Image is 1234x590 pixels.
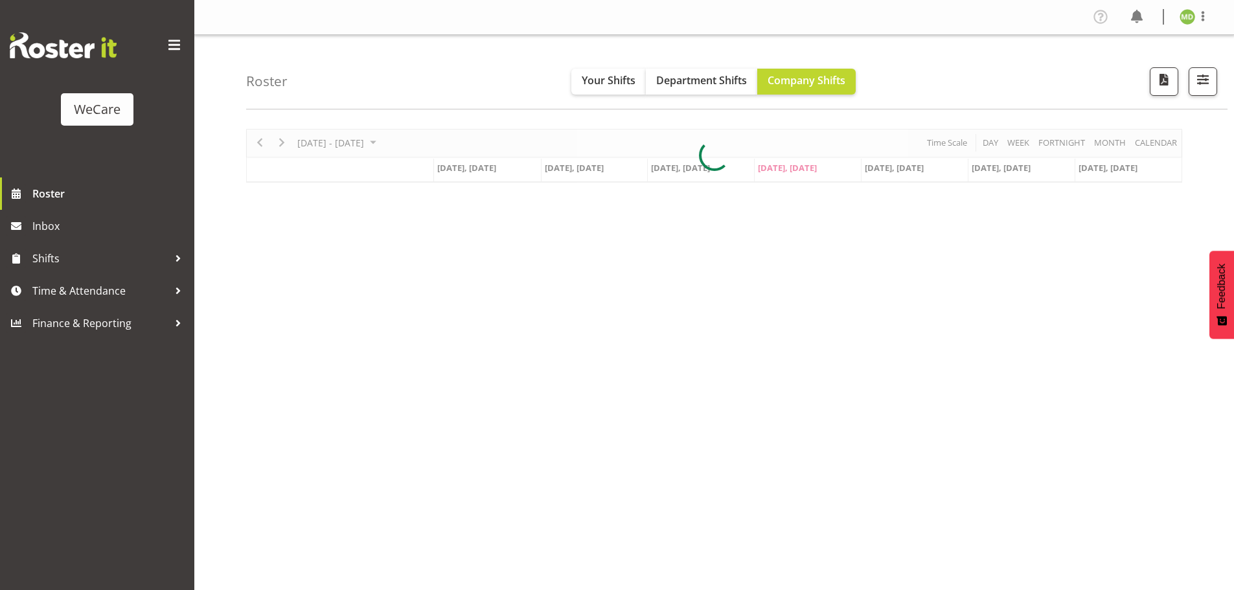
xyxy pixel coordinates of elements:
span: Department Shifts [656,73,747,87]
span: Finance & Reporting [32,313,168,333]
button: Department Shifts [646,69,757,95]
button: Your Shifts [571,69,646,95]
button: Feedback - Show survey [1209,251,1234,339]
button: Company Shifts [757,69,856,95]
span: Your Shifts [582,73,635,87]
span: Roster [32,184,188,203]
span: Feedback [1216,264,1228,309]
h4: Roster [246,74,288,89]
img: marie-claire-dickson-bakker11590.jpg [1180,9,1195,25]
span: Inbox [32,216,188,236]
button: Filter Shifts [1189,67,1217,96]
div: WeCare [74,100,120,119]
button: Download a PDF of the roster according to the set date range. [1150,67,1178,96]
span: Company Shifts [768,73,845,87]
img: Rosterit website logo [10,32,117,58]
span: Shifts [32,249,168,268]
span: Time & Attendance [32,281,168,301]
